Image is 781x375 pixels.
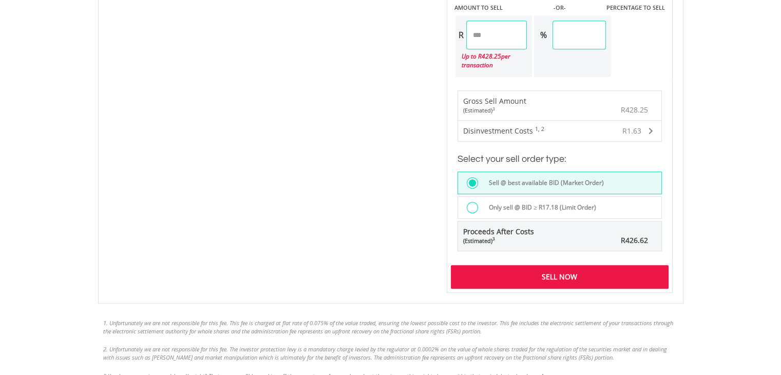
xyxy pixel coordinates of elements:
div: R [455,21,466,49]
div: (Estimated) [463,237,534,245]
div: Gross Sell Amount [463,96,526,115]
li: 1. Unfortunately we are not responsible for this fee. This fee is charged at flat rate of 0.075% ... [103,319,678,335]
label: Only sell @ BID ≥ R17.18 (Limit Order) [483,202,596,213]
label: AMOUNT TO SELL [454,4,503,12]
span: Disinvestment Costs [463,126,533,136]
sup: 3 [492,236,495,241]
sup: 1, 2 [535,125,544,133]
label: Sell @ best available BID (Market Order) [483,177,604,189]
div: Sell Now [451,265,669,289]
sup: 3 [492,106,495,111]
span: Proceeds After Costs [463,227,534,245]
span: R426.62 [621,235,648,245]
div: Up to R per transaction [455,49,527,72]
li: 2. Unfortunately we are not responsible for this fee. The investor protection levy is a mandatory... [103,345,678,361]
div: % [534,21,553,49]
div: (Estimated) [463,106,526,115]
label: -OR- [553,4,565,12]
h3: Select your sell order type: [458,152,662,166]
span: R1.63 [622,126,641,136]
span: 428.25 [482,52,501,61]
span: R428.25 [621,105,648,115]
label: PERCENTAGE TO SELL [606,4,664,12]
